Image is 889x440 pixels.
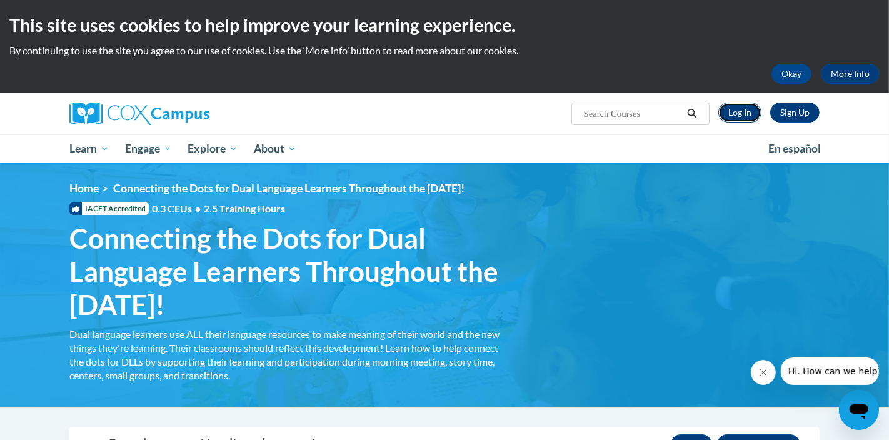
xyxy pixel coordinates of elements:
[771,64,811,84] button: Okay
[246,134,304,163] a: About
[125,141,172,156] span: Engage
[781,357,879,385] iframe: Message from company
[821,64,880,84] a: More Info
[69,202,149,215] span: IACET Accredited
[839,390,879,430] iframe: Button to launch messaging window
[51,134,838,163] div: Main menu
[61,134,117,163] a: Learn
[9,12,880,37] h2: This site uses cookies to help improve your learning experience.
[188,141,238,156] span: Explore
[117,134,180,163] a: Engage
[770,102,820,122] a: Register
[69,182,99,195] a: Home
[751,360,776,385] iframe: Close message
[69,102,209,125] img: Cox Campus
[583,106,683,121] input: Search Courses
[8,9,101,19] span: Hi. How can we help?
[683,106,701,121] button: Search
[113,182,465,195] span: Connecting the Dots for Dual Language Learners Throughout the [DATE]!
[760,136,829,162] a: En español
[718,102,761,122] a: Log In
[9,44,880,57] p: By continuing to use the site you agree to our use of cookies. Use the ‘More info’ button to read...
[195,202,201,214] span: •
[69,141,109,156] span: Learn
[69,102,307,125] a: Cox Campus
[768,142,821,155] span: En español
[69,222,501,321] span: Connecting the Dots for Dual Language Learners Throughout the [DATE]!
[179,134,246,163] a: Explore
[204,202,285,214] span: 2.5 Training Hours
[254,141,296,156] span: About
[69,327,501,382] div: Dual language learners use ALL their language resources to make meaning of their world and the ne...
[152,202,285,216] span: 0.3 CEUs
